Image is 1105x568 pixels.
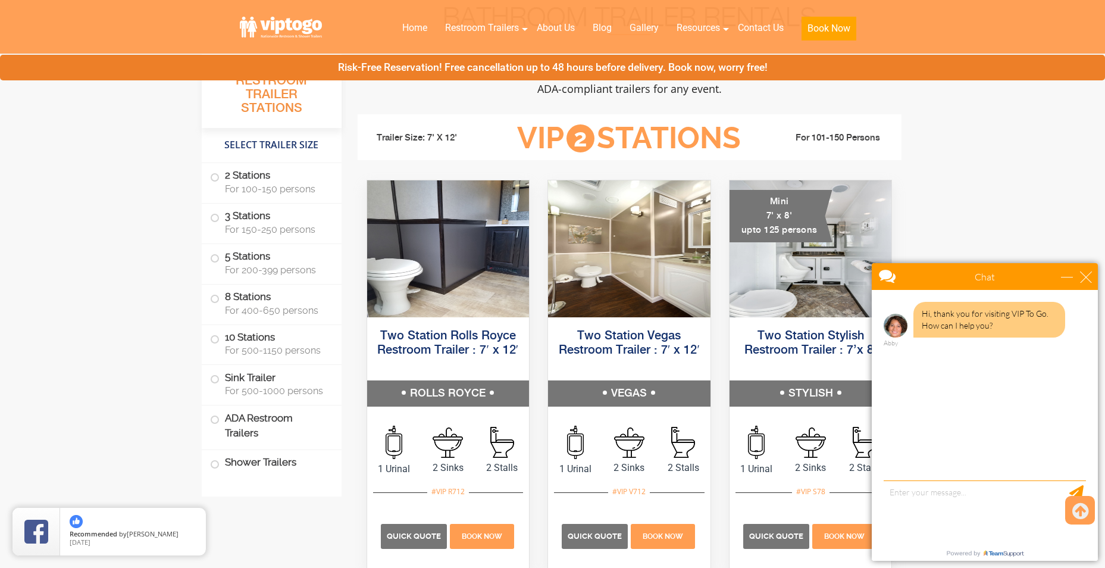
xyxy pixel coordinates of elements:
[393,15,436,41] a: Home
[643,532,683,541] span: Book Now
[559,330,700,357] a: Two Station Vegas Restroom Trailer : 7′ x 12′
[210,204,333,241] label: 3 Stations
[730,462,784,476] span: 1 Urinal
[548,180,710,317] img: Side view of two station restroom trailer with separate doors for males and females
[824,532,865,541] span: Book Now
[448,530,515,541] a: Book Now
[210,450,333,476] label: Shower Trailers
[730,180,892,317] img: A mini restroom trailer with two separate stations and separate doors for males and females
[386,426,402,459] img: an icon of urinal
[730,190,832,242] div: Mini 7' x 8' upto 125 persons
[838,461,892,475] span: 2 Stalls
[528,15,584,41] a: About Us
[630,530,697,541] a: Book Now
[381,530,449,541] a: Quick Quote
[656,461,710,475] span: 2 Stalls
[367,462,421,476] span: 1 Urinal
[568,532,622,541] span: Quick Quote
[853,427,877,458] img: an icon of stall
[202,57,342,128] h3: All Portable Restroom Trailer Stations
[225,345,327,356] span: For 500-1150 persons
[865,256,1105,568] iframe: Live Chat Box
[608,484,650,500] div: #VIP V712
[730,380,892,407] h5: STYLISH
[387,532,441,541] span: Quick Quote
[210,285,333,322] label: 8 Stations
[225,264,327,276] span: For 200-399 persons
[548,462,602,476] span: 1 Urinal
[377,330,518,357] a: Two Station Rolls Royce Restroom Trailer : 7′ x 12′
[210,365,333,402] label: Sink Trailer
[792,484,829,500] div: #VIP S78
[548,380,710,407] h5: VEGAS
[366,120,499,156] li: Trailer Size: 7' X 12'
[621,15,668,41] a: Gallery
[70,538,90,547] span: [DATE]
[225,305,327,316] span: For 400-650 persons
[793,15,865,48] a: Book Now
[367,380,530,407] h5: ROLLS ROYCE
[760,131,893,145] li: For 101-150 Persons
[433,427,463,458] img: an icon of sink
[602,461,656,475] span: 2 Sinks
[671,427,695,458] img: an icon of stall
[810,530,878,541] a: Book Now
[668,15,729,41] a: Resources
[210,405,333,446] label: ADA Restroom Trailers
[567,426,584,459] img: an icon of urinal
[24,520,48,544] img: Review Rating
[743,530,811,541] a: Quick Quote
[796,427,826,458] img: an icon of sink
[210,325,333,362] label: 10 Stations
[462,532,502,541] span: Book Now
[210,244,333,281] label: 5 Stations
[210,163,333,200] label: 2 Stations
[584,15,621,41] a: Blog
[70,530,196,539] span: by
[70,529,117,538] span: Recommended
[427,484,469,500] div: #VIP R712
[225,224,327,235] span: For 150-250 persons
[475,461,529,475] span: 2 Stalls
[490,427,514,458] img: an icon of stall
[367,180,530,317] img: Side view of two station restroom trailer with separate doors for males and females
[749,532,803,541] span: Quick Quote
[225,385,327,397] span: For 500-1000 persons
[421,461,475,475] span: 2 Sinks
[729,15,793,41] a: Contact Us
[748,426,765,459] img: an icon of urinal
[499,122,759,155] h3: VIP Stations
[202,134,342,157] h4: Select Trailer Size
[70,515,83,528] img: thumbs up icon
[784,461,838,475] span: 2 Sinks
[802,17,856,40] button: Book Now
[566,124,594,152] span: 2
[614,427,644,458] img: an icon of sink
[562,530,630,541] a: Quick Quote
[744,330,876,357] a: Two Station Stylish Restroom Trailer : 7’x 8′
[127,529,179,538] span: [PERSON_NAME]
[436,15,528,41] a: Restroom Trailers
[225,183,327,195] span: For 100-150 persons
